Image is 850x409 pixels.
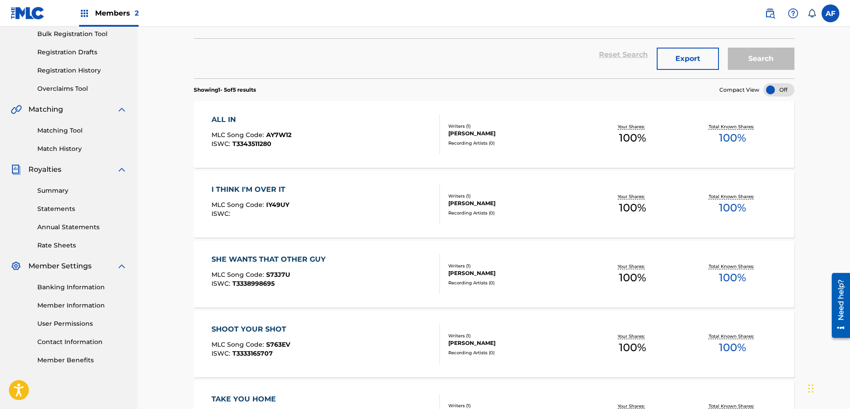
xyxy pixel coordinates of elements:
[266,271,290,279] span: S73J7U
[37,29,127,39] a: Bulk Registration Tool
[37,319,127,328] a: User Permissions
[79,8,90,19] img: Top Rightsholders
[806,366,850,409] iframe: Chat Widget
[212,114,291,125] div: ALL IN
[212,340,266,348] span: MLC Song Code :
[28,164,61,175] span: Royalties
[116,261,127,271] img: expand
[37,283,127,292] a: Banking Information
[37,186,127,195] a: Summary
[784,4,802,22] div: Help
[37,66,127,75] a: Registration History
[212,184,290,195] div: I THINK I'M OVER IT
[788,8,798,19] img: help
[95,8,139,18] span: Members
[37,241,127,250] a: Rate Sheets
[212,201,266,209] span: MLC Song Code :
[37,144,127,154] a: Match History
[232,279,275,288] span: T3338998695
[448,193,583,199] div: Writers ( 1 )
[618,123,647,130] p: Your Shares:
[194,241,794,308] a: SHE WANTS THAT OTHER GUYMLC Song Code:S73J7UISWC:T3338998695Writers (1)[PERSON_NAME]Recording Art...
[11,7,45,20] img: MLC Logo
[28,261,92,271] span: Member Settings
[37,301,127,310] a: Member Information
[448,123,583,130] div: Writers ( 1 )
[719,200,746,216] span: 100 %
[657,48,719,70] button: Export
[116,164,127,175] img: expand
[194,86,256,94] p: Showing 1 - 5 of 5 results
[212,279,232,288] span: ISWC :
[28,104,63,115] span: Matching
[719,86,759,94] span: Compact View
[212,131,266,139] span: MLC Song Code :
[194,311,794,377] a: SHOOT YOUR SHOTMLC Song Code:S763EVISWC:T3333165707Writers (1)[PERSON_NAME]Recording Artists (0)Y...
[212,254,330,265] div: SHE WANTS THAT OTHER GUY
[448,349,583,356] div: Recording Artists ( 0 )
[448,332,583,339] div: Writers ( 1 )
[807,9,816,18] div: Notifications
[11,261,21,271] img: Member Settings
[11,164,21,175] img: Royalties
[448,263,583,269] div: Writers ( 1 )
[619,270,646,286] span: 100 %
[37,204,127,214] a: Statements
[266,131,291,139] span: AY7W12
[212,324,291,335] div: SHOOT YOUR SHOT
[116,104,127,115] img: expand
[212,210,232,218] span: ISWC :
[719,270,746,286] span: 100 %
[709,123,756,130] p: Total Known Shares:
[448,199,583,207] div: [PERSON_NAME]
[37,126,127,135] a: Matching Tool
[232,349,273,357] span: T3333165707
[618,263,647,270] p: Your Shares:
[619,340,646,356] span: 100 %
[266,201,289,209] span: IY49UY
[709,263,756,270] p: Total Known Shares:
[194,101,794,168] a: ALL INMLC Song Code:AY7W12ISWC:T3343511280Writers (1)[PERSON_NAME]Recording Artists (0)Your Share...
[709,333,756,340] p: Total Known Shares:
[212,271,266,279] span: MLC Song Code :
[448,140,583,146] div: Recording Artists ( 0 )
[448,339,583,347] div: [PERSON_NAME]
[266,340,290,348] span: S763EV
[37,337,127,347] a: Contact Information
[808,375,814,402] div: Drag
[194,171,794,238] a: I THINK I'M OVER ITMLC Song Code:IY49UYISWC:Writers (1)[PERSON_NAME]Recording Artists (0)Your Sha...
[448,269,583,277] div: [PERSON_NAME]
[618,333,647,340] p: Your Shares:
[135,9,139,17] span: 2
[761,4,779,22] a: Public Search
[37,48,127,57] a: Registration Drafts
[619,200,646,216] span: 100 %
[822,4,839,22] div: User Menu
[619,130,646,146] span: 100 %
[719,340,746,356] span: 100 %
[212,140,232,148] span: ISWC :
[212,394,291,405] div: TAKE YOU HOME
[448,210,583,216] div: Recording Artists ( 0 )
[765,8,775,19] img: search
[709,193,756,200] p: Total Known Shares:
[11,104,22,115] img: Matching
[448,279,583,286] div: Recording Artists ( 0 )
[448,130,583,138] div: [PERSON_NAME]
[37,356,127,365] a: Member Benefits
[37,84,127,93] a: Overclaims Tool
[825,270,850,341] iframe: Resource Center
[37,223,127,232] a: Annual Statements
[212,349,232,357] span: ISWC :
[719,130,746,146] span: 100 %
[618,193,647,200] p: Your Shares:
[448,402,583,409] div: Writers ( 1 )
[232,140,271,148] span: T3343511280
